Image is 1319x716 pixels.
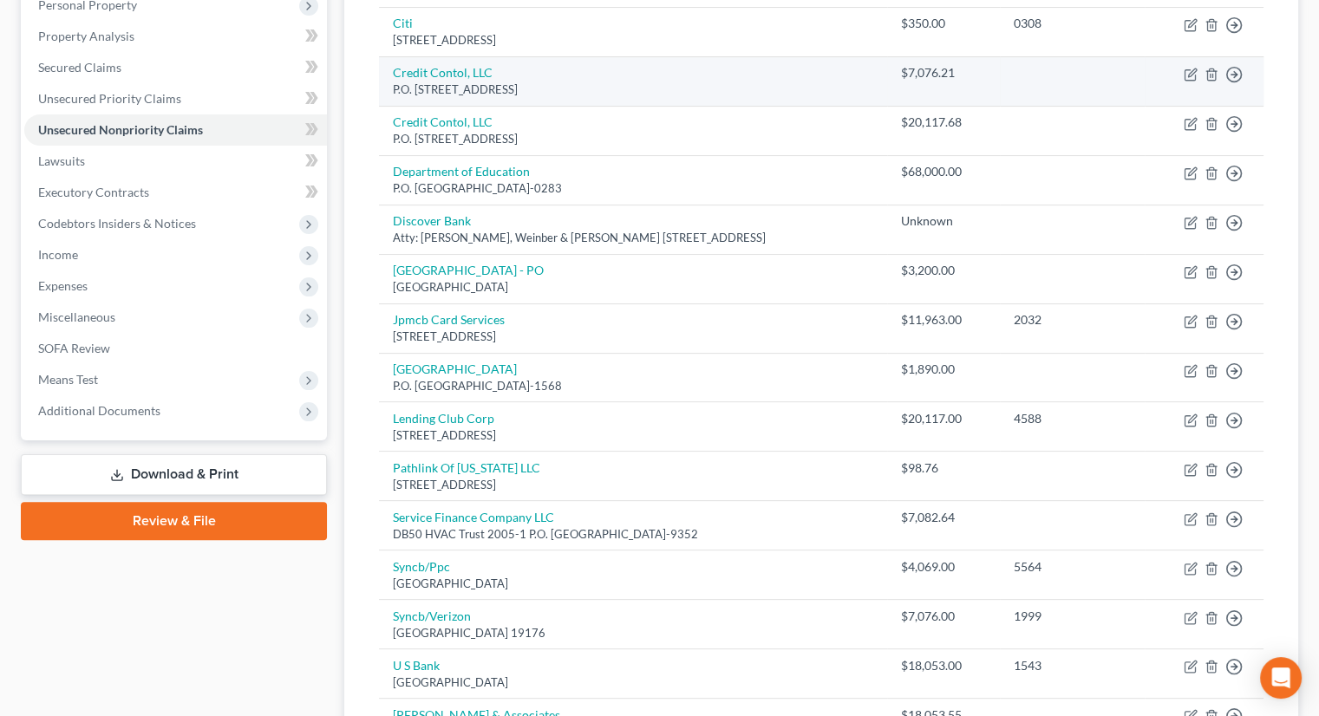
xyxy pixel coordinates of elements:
a: Credit Contol, LLC [393,114,493,129]
a: Credit Contol, LLC [393,65,493,80]
div: 1543 [1014,657,1131,674]
a: Download & Print [21,454,327,495]
div: $4,069.00 [901,558,985,576]
div: $18,053.00 [901,657,985,674]
div: $7,082.64 [901,509,985,526]
div: [STREET_ADDRESS] [393,32,873,49]
div: [GEOGRAPHIC_DATA] [393,576,873,592]
a: Discover Bank [393,213,471,228]
div: 5564 [1014,558,1131,576]
div: Open Intercom Messenger [1260,657,1302,699]
div: $7,076.00 [901,608,985,625]
a: Property Analysis [24,21,327,52]
div: 4588 [1014,410,1131,427]
div: [GEOGRAPHIC_DATA] 19176 [393,625,873,641]
div: $1,890.00 [901,361,985,378]
div: 2032 [1014,311,1131,329]
a: Lawsuits [24,146,327,177]
span: Executory Contracts [38,185,149,199]
div: P.O. [GEOGRAPHIC_DATA]-0283 [393,180,873,197]
a: Review & File [21,502,327,540]
div: [GEOGRAPHIC_DATA] [393,279,873,296]
div: $68,000.00 [901,163,985,180]
span: Expenses [38,278,88,293]
a: Jpmcb Card Services [393,312,505,327]
a: SOFA Review [24,333,327,364]
a: Service Finance Company LLC [393,510,554,524]
div: Atty: [PERSON_NAME], Weinber & [PERSON_NAME] [STREET_ADDRESS] [393,230,873,246]
span: Property Analysis [38,29,134,43]
a: Syncb/Ppc [393,559,450,574]
div: [GEOGRAPHIC_DATA] [393,674,873,691]
div: $98.76 [901,459,985,477]
div: 1999 [1014,608,1131,625]
a: Secured Claims [24,52,327,83]
span: Unsecured Priority Claims [38,91,181,106]
span: Lawsuits [38,153,85,168]
div: $7,076.21 [901,64,985,81]
span: Codebtors Insiders & Notices [38,216,196,231]
div: P.O. [STREET_ADDRESS] [393,131,873,147]
span: Additional Documents [38,403,160,418]
a: [GEOGRAPHIC_DATA] - PO [393,263,544,277]
div: P.O. [STREET_ADDRESS] [393,81,873,98]
a: Unsecured Nonpriority Claims [24,114,327,146]
div: [STREET_ADDRESS] [393,477,873,493]
div: $11,963.00 [901,311,985,329]
span: Secured Claims [38,60,121,75]
div: [STREET_ADDRESS] [393,329,873,345]
span: Miscellaneous [38,309,115,324]
a: Syncb/Verizon [393,609,471,623]
a: Lending Club Corp [393,411,494,426]
a: Executory Contracts [24,177,327,208]
div: $20,117.68 [901,114,985,131]
span: SOFA Review [38,341,110,355]
a: [GEOGRAPHIC_DATA] [393,361,517,376]
div: $20,117.00 [901,410,985,427]
span: Unsecured Nonpriority Claims [38,122,203,137]
div: 0308 [1014,15,1131,32]
span: Means Test [38,372,98,387]
div: Unknown [901,212,985,230]
div: P.O. [GEOGRAPHIC_DATA]-1568 [393,378,873,394]
a: Unsecured Priority Claims [24,83,327,114]
div: $350.00 [901,15,985,32]
div: DB50 HVAC Trust 2005-1 P.O. [GEOGRAPHIC_DATA]-9352 [393,526,873,543]
div: $3,200.00 [901,262,985,279]
span: Income [38,247,78,262]
div: [STREET_ADDRESS] [393,427,873,444]
a: Citi [393,16,413,30]
a: Pathlink Of [US_STATE] LLC [393,460,540,475]
a: U S Bank [393,658,440,673]
a: Department of Education [393,164,530,179]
